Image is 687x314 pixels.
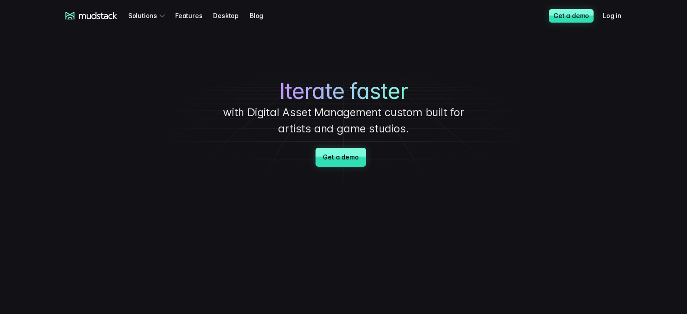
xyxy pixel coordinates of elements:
[213,7,250,24] a: Desktop
[65,12,117,20] a: mudstack logo
[208,104,479,137] p: with Digital Asset Management custom built for artists and game studios.
[549,9,594,23] a: Get a demo
[603,7,632,24] a: Log in
[175,7,213,24] a: Features
[316,148,366,167] a: Get a demo
[279,78,408,104] span: Iterate faster
[250,7,274,24] a: Blog
[128,7,168,24] div: Solutions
